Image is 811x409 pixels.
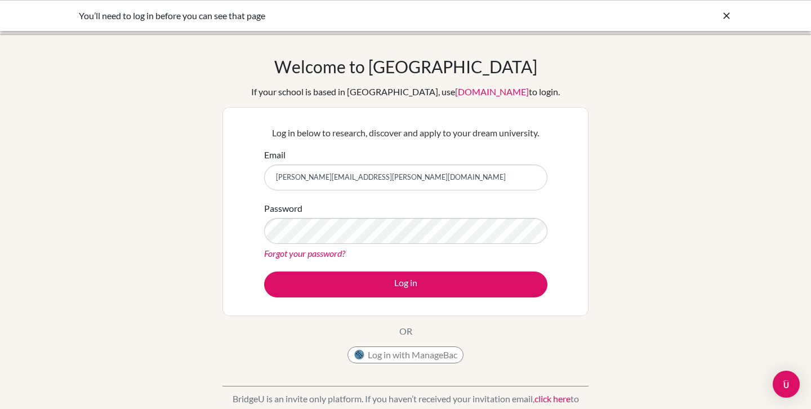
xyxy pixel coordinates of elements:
h1: Welcome to [GEOGRAPHIC_DATA] [274,56,537,77]
label: Password [264,202,302,215]
button: Log in [264,272,547,297]
a: click here [534,393,571,404]
label: Email [264,148,286,162]
div: You’ll need to log in before you can see that page [79,9,563,23]
div: If your school is based in [GEOGRAPHIC_DATA], use to login. [251,85,560,99]
p: Log in below to research, discover and apply to your dream university. [264,126,547,140]
a: Forgot your password? [264,248,345,259]
div: Open Intercom Messenger [773,371,800,398]
p: OR [399,324,412,338]
a: [DOMAIN_NAME] [455,86,529,97]
button: Log in with ManageBac [347,346,464,363]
